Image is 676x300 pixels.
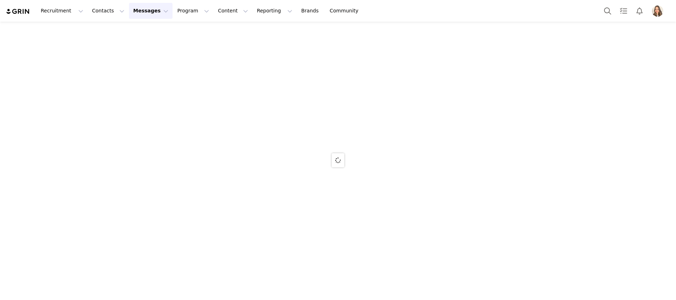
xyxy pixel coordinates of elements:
button: Search [600,3,615,19]
button: Program [173,3,213,19]
button: Notifications [632,3,647,19]
img: grin logo [6,8,30,15]
a: Community [326,3,366,19]
button: Messages [129,3,173,19]
a: Tasks [616,3,631,19]
img: feb2e975-cc18-4de8-bf7b-79454d28779b.jfif [652,5,663,17]
button: Recruitment [36,3,88,19]
button: Profile [648,5,670,17]
button: Content [214,3,252,19]
a: Brands [297,3,325,19]
button: Reporting [253,3,297,19]
button: Contacts [88,3,129,19]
